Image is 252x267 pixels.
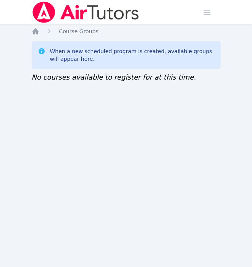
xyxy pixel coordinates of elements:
[32,28,221,35] nav: Breadcrumb
[50,47,215,63] div: When a new scheduled program is created, available groups will appear here.
[32,73,196,81] span: No courses available to register for at this time.
[59,28,99,34] span: Course Groups
[32,2,140,23] img: Air Tutors
[59,28,99,35] a: Course Groups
